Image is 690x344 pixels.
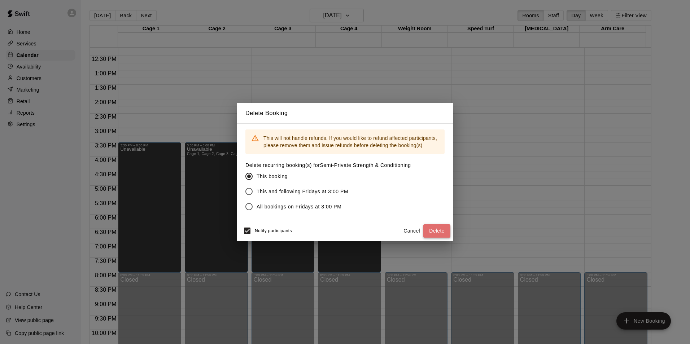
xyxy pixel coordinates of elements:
[255,229,292,234] span: Notify participants
[257,203,341,211] span: All bookings on Fridays at 3:00 PM
[423,224,450,238] button: Delete
[237,103,453,124] h2: Delete Booking
[263,132,439,152] div: This will not handle refunds. If you would like to refund affected participants, please remove th...
[245,162,411,169] label: Delete recurring booking(s) for Semi-Private Strength & Conditioning
[257,188,348,195] span: This and following Fridays at 3:00 PM
[400,224,423,238] button: Cancel
[257,173,288,180] span: This booking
